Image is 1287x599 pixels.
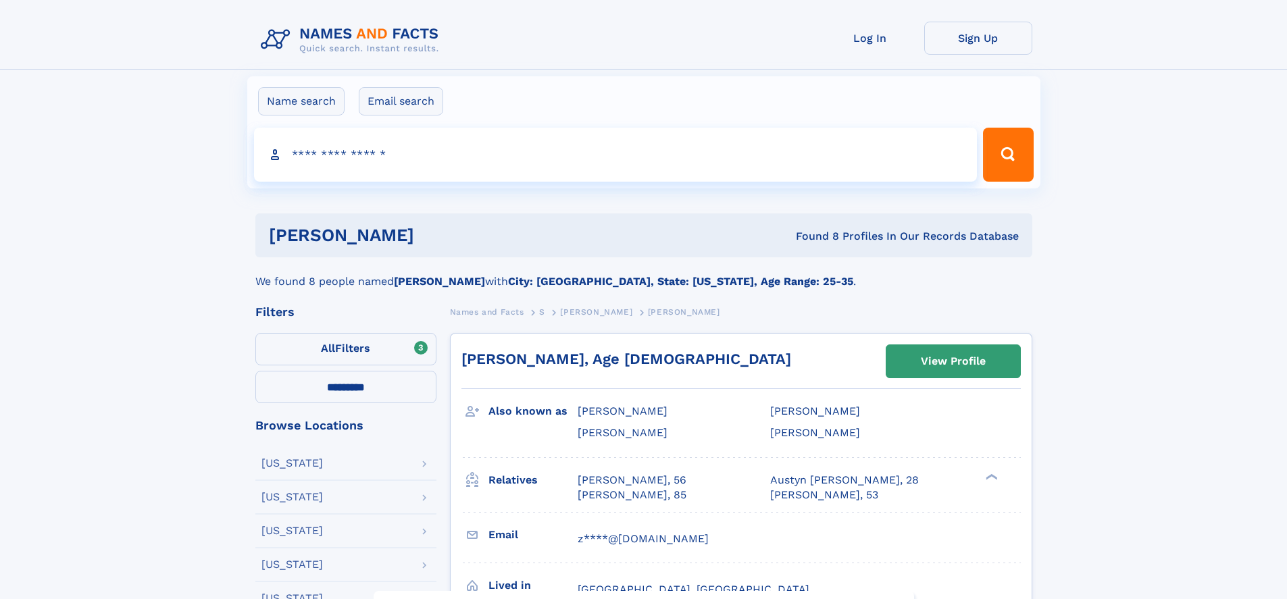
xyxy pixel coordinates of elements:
[255,333,436,365] label: Filters
[983,128,1033,182] button: Search Button
[255,22,450,58] img: Logo Names and Facts
[488,469,578,492] h3: Relatives
[261,492,323,502] div: [US_STATE]
[461,350,791,367] a: [PERSON_NAME], Age [DEMOGRAPHIC_DATA]
[255,257,1032,290] div: We found 8 people named with .
[924,22,1032,55] a: Sign Up
[560,307,632,317] span: [PERSON_NAME]
[578,488,686,502] a: [PERSON_NAME], 85
[539,307,545,317] span: S
[921,346,986,377] div: View Profile
[255,306,436,318] div: Filters
[770,488,878,502] a: [PERSON_NAME], 53
[578,405,667,417] span: [PERSON_NAME]
[255,419,436,432] div: Browse Locations
[578,473,686,488] a: [PERSON_NAME], 56
[605,229,1019,244] div: Found 8 Profiles In Our Records Database
[982,472,999,481] div: ❯
[578,426,667,439] span: [PERSON_NAME]
[648,307,720,317] span: [PERSON_NAME]
[261,525,323,536] div: [US_STATE]
[269,227,605,244] h1: [PERSON_NAME]
[488,523,578,546] h3: Email
[488,574,578,597] h3: Lived in
[578,583,809,596] span: [GEOGRAPHIC_DATA], [GEOGRAPHIC_DATA]
[261,559,323,570] div: [US_STATE]
[394,275,485,288] b: [PERSON_NAME]
[450,303,524,320] a: Names and Facts
[816,22,924,55] a: Log In
[359,87,443,115] label: Email search
[488,400,578,423] h3: Also known as
[261,458,323,469] div: [US_STATE]
[254,128,978,182] input: search input
[258,87,345,115] label: Name search
[560,303,632,320] a: [PERSON_NAME]
[508,275,853,288] b: City: [GEOGRAPHIC_DATA], State: [US_STATE], Age Range: 25-35
[770,473,919,488] a: Austyn [PERSON_NAME], 28
[886,345,1020,377] a: View Profile
[321,342,335,355] span: All
[539,303,545,320] a: S
[770,426,860,439] span: [PERSON_NAME]
[770,405,860,417] span: [PERSON_NAME]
